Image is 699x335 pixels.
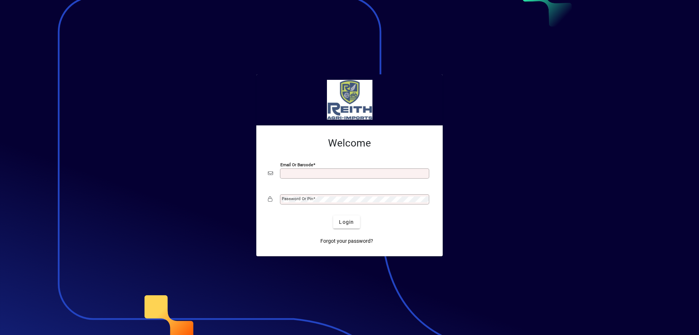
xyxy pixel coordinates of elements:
mat-label: Email or Barcode [280,162,313,167]
mat-label: Password or Pin [282,196,313,201]
h2: Welcome [268,137,431,149]
span: Forgot your password? [320,237,373,245]
a: Forgot your password? [317,234,376,248]
span: Login [339,218,354,226]
button: Login [333,215,360,229]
